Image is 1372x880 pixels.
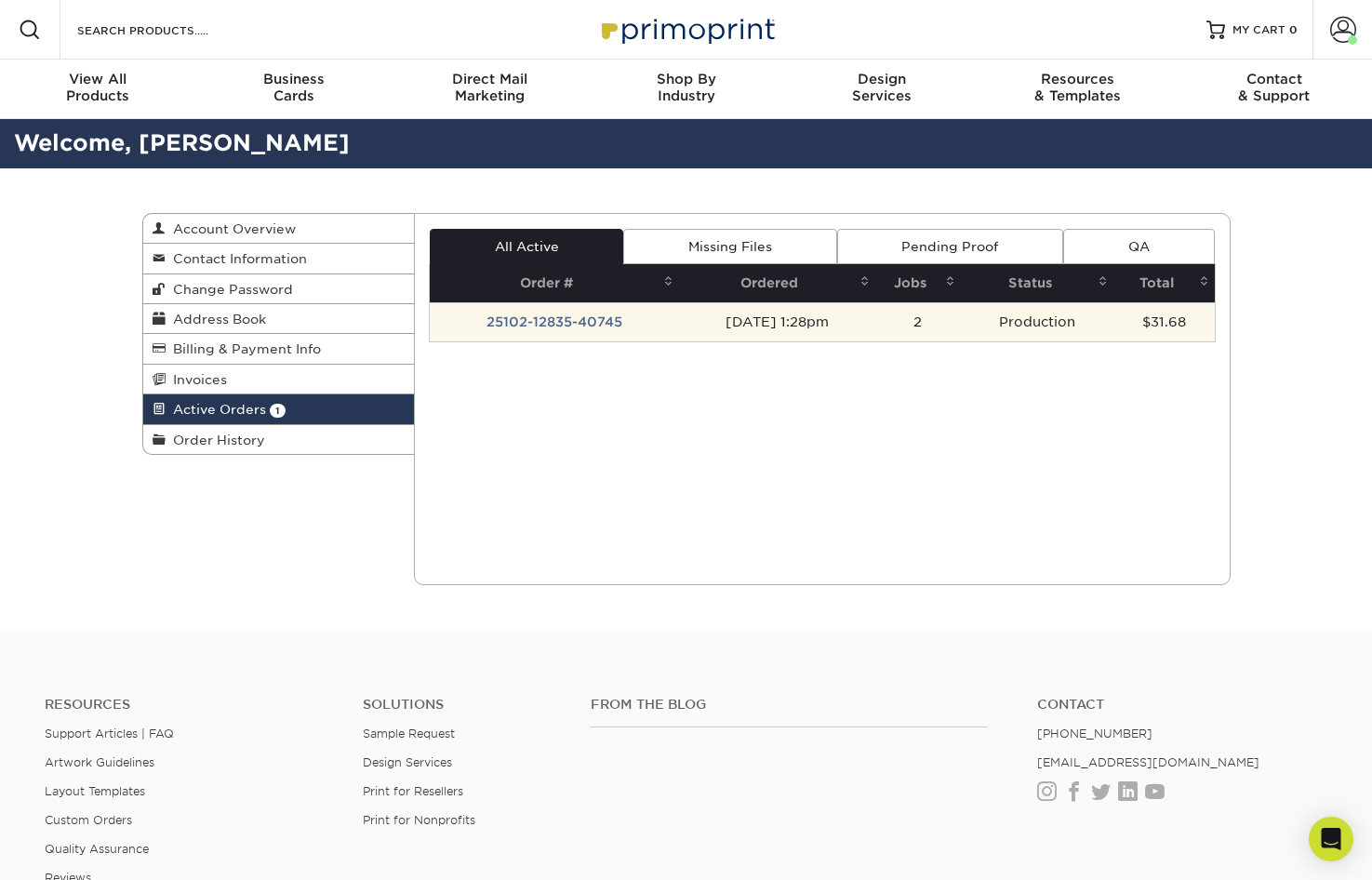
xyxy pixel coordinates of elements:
span: 1 [270,404,286,418]
td: Production [961,302,1114,341]
div: Services [784,71,980,104]
h4: Solutions [363,697,563,713]
a: Shop ByIndustry [588,60,784,119]
a: Order History [143,425,415,454]
a: Billing & Payment Info [143,334,415,364]
input: SEARCH PRODUCTS..... [75,19,257,41]
img: Primoprint [593,9,779,49]
a: Pending Proof [837,229,1063,264]
span: Contact [1176,71,1372,87]
span: Resources [980,71,1177,87]
a: [EMAIL_ADDRESS][DOMAIN_NAME] [1037,755,1259,769]
a: Account Overview [143,214,415,244]
a: BusinessCards [196,60,393,119]
a: Support Articles | FAQ [45,727,174,740]
a: All Active [430,229,623,264]
span: Direct Mail [392,71,588,87]
span: Account Overview [166,221,296,236]
a: Direct MailMarketing [392,60,588,119]
td: 25102-12835-40745 [430,302,679,341]
span: Invoices [166,372,227,387]
span: 0 [1289,23,1298,36]
th: Ordered [679,264,875,302]
a: DesignServices [784,60,980,119]
a: Design Services [363,755,452,769]
td: 2 [875,302,961,341]
a: Contact& Support [1176,60,1372,119]
td: [DATE] 1:28pm [679,302,875,341]
span: MY CART [1232,22,1285,38]
th: Total [1113,264,1214,302]
a: Print for Nonprofits [363,813,475,827]
span: Change Password [166,282,293,297]
span: Order History [166,433,265,447]
div: & Templates [980,71,1177,104]
span: Shop By [588,71,784,87]
a: Missing Files [623,229,836,264]
h4: Resources [45,697,335,713]
div: Open Intercom Messenger [1309,817,1353,861]
a: Layout Templates [45,784,145,798]
a: Sample Request [363,727,455,740]
a: Print for Resellers [363,784,463,798]
span: Active Orders [166,402,266,417]
span: Address Book [166,312,266,327]
a: Address Book [143,304,415,334]
td: $31.68 [1113,302,1214,341]
div: Industry [588,71,784,104]
a: Contact Information [143,244,415,273]
span: Business [196,71,393,87]
th: Jobs [875,264,961,302]
a: Contact [1037,697,1327,713]
th: Order # [430,264,679,302]
a: Resources& Templates [980,60,1177,119]
a: Active Orders 1 [143,394,415,424]
span: Contact Information [166,251,307,266]
a: Change Password [143,274,415,304]
span: Billing & Payment Info [166,341,321,356]
a: [PHONE_NUMBER] [1037,727,1152,740]
div: & Support [1176,71,1372,104]
th: Status [961,264,1114,302]
span: Design [784,71,980,87]
a: Invoices [143,365,415,394]
a: Artwork Guidelines [45,755,154,769]
div: Marketing [392,71,588,104]
h4: From the Blog [591,697,986,713]
a: QA [1063,229,1214,264]
div: Cards [196,71,393,104]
